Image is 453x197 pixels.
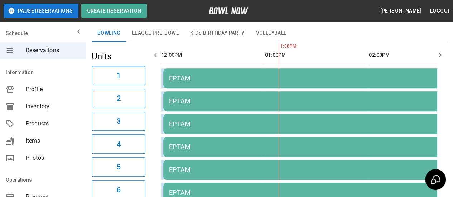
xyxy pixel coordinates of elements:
span: 1:08PM [279,43,280,50]
th: 01:00PM [265,45,366,65]
span: Profile [26,85,80,94]
h6: 4 [116,138,120,150]
button: 5 [92,157,145,177]
button: Logout [427,4,453,18]
span: Inventory [26,102,80,111]
button: 2 [92,89,145,108]
button: Pause Reservations [4,4,78,18]
button: Create Reservation [81,4,147,18]
button: League Pre-Bowl [126,25,184,42]
img: logo [209,7,248,14]
button: 1 [92,66,145,85]
span: Products [26,119,80,128]
h6: 3 [116,115,120,127]
h6: 6 [116,184,120,196]
span: Reservations [26,46,80,55]
button: 3 [92,112,145,131]
button: 4 [92,134,145,154]
button: Kids Birthday Party [184,25,250,42]
h6: 2 [116,93,120,104]
button: Bowling [92,25,126,42]
button: [PERSON_NAME] [377,4,424,18]
div: inventory tabs [92,25,447,42]
button: Volleyball [250,25,292,42]
th: 12:00PM [161,45,262,65]
span: Items [26,137,80,145]
h5: Units [92,51,145,62]
h6: 1 [116,70,120,81]
h6: 5 [116,161,120,173]
span: Photos [26,154,80,162]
